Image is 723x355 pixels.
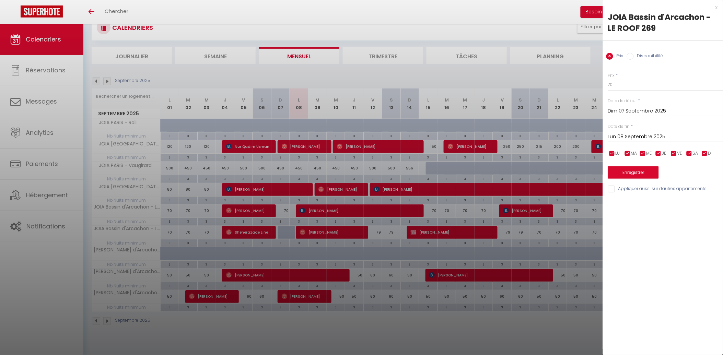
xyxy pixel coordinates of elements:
span: JE [662,150,666,157]
div: x [603,3,718,12]
span: MA [631,150,637,157]
span: ME [646,150,652,157]
label: Disponibilité [634,53,663,60]
label: Prix [613,53,623,60]
label: Date de fin [608,123,630,130]
button: Ouvrir le widget de chat LiveChat [5,3,26,23]
span: SA [693,150,698,157]
div: JOIA Bassin d'Arcachon - LE ROOF 269 [608,12,718,34]
span: DI [708,150,712,157]
button: Enregistrer [608,166,659,179]
label: Date de début [608,98,637,104]
span: VE [677,150,682,157]
label: Prix [608,72,615,79]
span: LU [616,150,620,157]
